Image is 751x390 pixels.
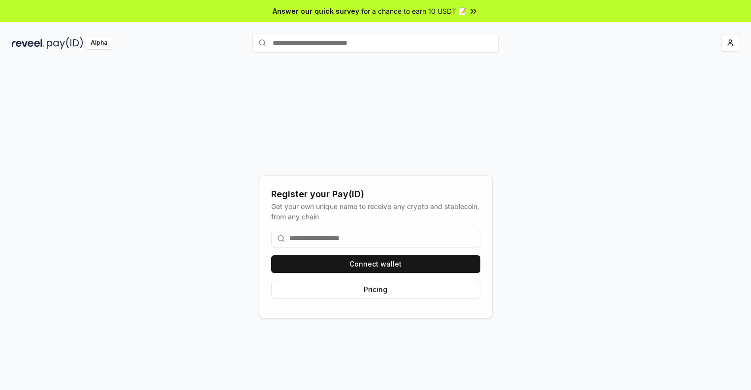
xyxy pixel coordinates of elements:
button: Connect wallet [271,255,480,273]
div: Get your own unique name to receive any crypto and stablecoin, from any chain [271,201,480,222]
div: Register your Pay(ID) [271,187,480,201]
span: for a chance to earn 10 USDT 📝 [361,6,467,16]
div: Alpha [85,37,113,49]
button: Pricing [271,281,480,299]
img: pay_id [47,37,83,49]
span: Answer our quick survey [273,6,359,16]
img: reveel_dark [12,37,45,49]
